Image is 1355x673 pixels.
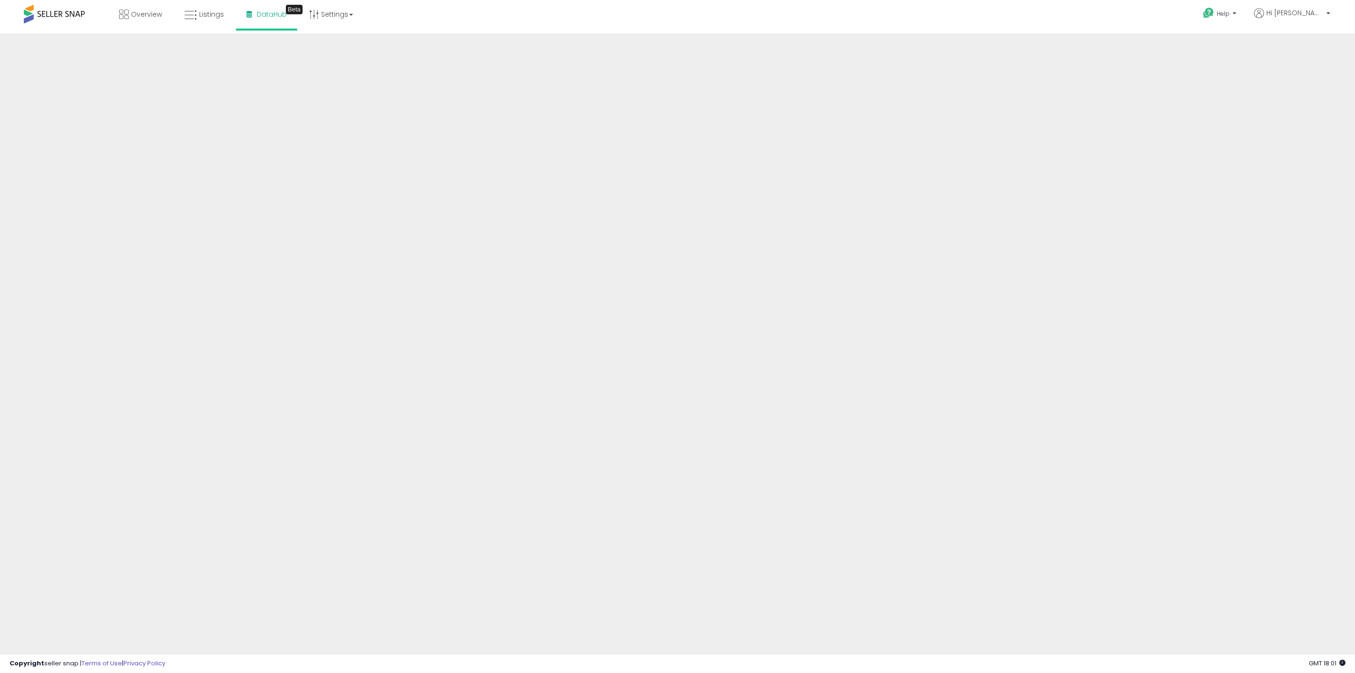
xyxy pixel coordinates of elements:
span: Hi [PERSON_NAME] [1266,8,1324,18]
i: Get Help [1203,7,1214,19]
span: Listings [199,10,224,19]
span: Overview [131,10,162,19]
span: Help [1217,10,1230,18]
a: Privacy Policy [123,659,165,668]
a: Terms of Use [81,659,122,668]
div: Tooltip anchor [286,5,303,14]
span: DataHub [257,10,287,19]
strong: Copyright [10,659,44,668]
div: seller snap | | [10,659,165,668]
span: 2025-10-13 18:01 GMT [1309,659,1345,668]
a: Hi [PERSON_NAME] [1254,8,1330,30]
